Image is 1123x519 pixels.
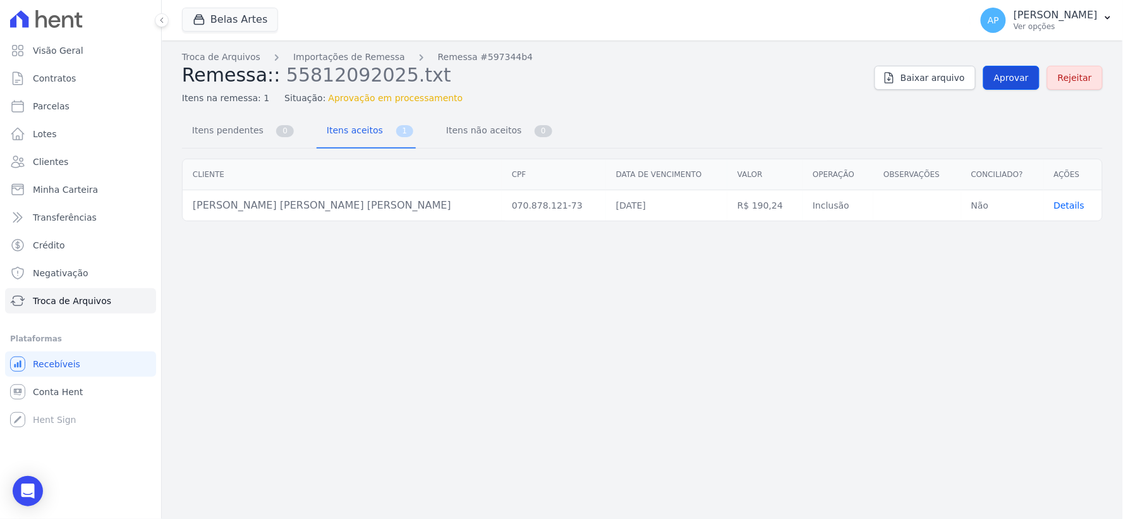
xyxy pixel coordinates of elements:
a: Minha Carteira [5,177,156,202]
td: [DATE] [606,190,727,221]
a: Visão Geral [5,38,156,63]
th: Data de vencimento [606,159,727,190]
span: 1 [396,125,414,137]
td: Não [961,190,1044,221]
a: Contratos [5,66,156,91]
span: Clientes [33,156,68,168]
span: Conta Hent [33,386,83,398]
th: Cliente [183,159,502,190]
span: Troca de Arquivos [33,295,111,307]
a: Itens pendentes 0 [182,115,296,149]
a: Baixar arquivo [875,66,976,90]
span: 55812092025.txt [286,63,451,86]
span: Contratos [33,72,76,85]
a: Troca de Arquivos [5,288,156,314]
button: AP [PERSON_NAME] Ver opções [971,3,1123,38]
span: Baixar arquivo [901,71,965,84]
a: Importações de Remessa [293,51,405,64]
span: Recebíveis [33,358,80,370]
a: Negativação [5,260,156,286]
th: Valor [727,159,803,190]
span: Visão Geral [33,44,83,57]
td: R$ 190,24 [727,190,803,221]
span: Situação: [284,92,325,105]
span: Lotes [33,128,57,140]
nav: Tab selector [182,115,555,149]
p: Ver opções [1014,21,1098,32]
th: Ações [1044,159,1102,190]
span: translation missing: pt-BR.manager.charges.file_imports.show.table_row.details [1054,200,1085,211]
span: Negativação [33,267,88,279]
a: Transferências [5,205,156,230]
span: Itens pendentes [185,118,266,143]
span: Aprovação em processamento [329,92,463,105]
span: Itens não aceitos [439,118,524,143]
a: Lotes [5,121,156,147]
span: Aprovar [994,71,1029,84]
a: Troca de Arquivos [182,51,260,64]
a: Aprovar [983,66,1040,90]
a: Itens aceitos 1 [317,115,416,149]
a: Crédito [5,233,156,258]
a: Itens não aceitos 0 [436,115,555,149]
span: Parcelas [33,100,70,113]
span: Rejeitar [1058,71,1092,84]
span: Crédito [33,239,65,252]
a: Conta Hent [5,379,156,405]
span: Itens aceitos [319,118,385,143]
span: Itens na remessa: 1 [182,92,269,105]
span: Minha Carteira [33,183,98,196]
th: CPF [502,159,606,190]
p: [PERSON_NAME] [1014,9,1098,21]
th: Operação [803,159,873,190]
a: Recebíveis [5,351,156,377]
div: Open Intercom Messenger [13,476,43,506]
a: Clientes [5,149,156,174]
a: Remessa #597344b4 [438,51,533,64]
td: Inclusão [803,190,873,221]
span: Transferências [33,211,97,224]
a: Parcelas [5,94,156,119]
div: Plataformas [10,331,151,346]
th: Observações [873,159,961,190]
td: [PERSON_NAME] [PERSON_NAME] [PERSON_NAME] [183,190,502,221]
span: 0 [535,125,552,137]
a: Rejeitar [1047,66,1103,90]
th: Conciliado? [961,159,1044,190]
span: AP [988,16,999,25]
button: Belas Artes [182,8,278,32]
span: Remessa:: [182,64,281,86]
a: Details [1054,200,1085,211]
span: 0 [276,125,294,137]
td: 070.878.121-73 [502,190,606,221]
nav: Breadcrumb [182,51,865,64]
